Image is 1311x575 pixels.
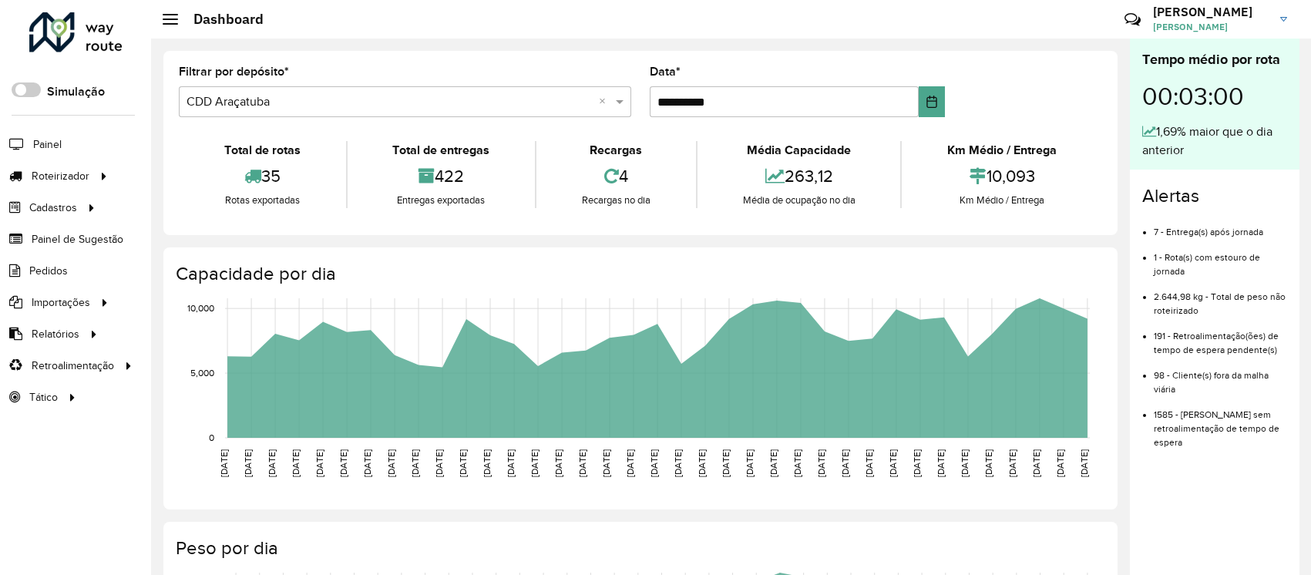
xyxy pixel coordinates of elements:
li: 1585 - [PERSON_NAME] sem retroalimentação de tempo de espera [1154,396,1287,449]
div: Tempo médio por rota [1142,49,1287,70]
div: Km Médio / Entrega [906,193,1098,208]
li: 191 - Retroalimentação(ões) de tempo de espera pendente(s) [1154,318,1287,357]
label: Data [650,62,681,81]
span: Roteirizador [32,168,89,184]
div: 422 [351,160,532,193]
text: [DATE] [553,449,563,477]
span: Painel [33,136,62,153]
div: 1,69% maior que o dia anterior [1142,123,1287,160]
text: [DATE] [1055,449,1065,477]
text: [DATE] [291,449,301,477]
text: [DATE] [673,449,683,477]
h4: Alertas [1142,185,1287,207]
span: Retroalimentação [32,358,114,374]
text: [DATE] [745,449,755,477]
text: [DATE] [314,449,324,477]
text: [DATE] [386,449,396,477]
span: Relatórios [32,326,79,342]
text: [DATE] [792,449,802,477]
text: [DATE] [1007,449,1017,477]
li: 2.644,98 kg - Total de peso não roteirizado [1154,278,1287,318]
span: Cadastros [29,200,77,216]
div: Km Médio / Entrega [906,141,1098,160]
text: [DATE] [816,449,826,477]
h3: [PERSON_NAME] [1153,5,1269,19]
text: [DATE] [362,449,372,477]
div: Recargas [540,141,692,160]
text: [DATE] [1079,449,1089,477]
div: 10,093 [906,160,1098,193]
label: Filtrar por depósito [179,62,289,81]
div: Média de ocupação no dia [701,193,897,208]
text: [DATE] [267,449,277,477]
text: [DATE] [888,449,898,477]
a: Contato Rápido [1116,3,1149,36]
text: [DATE] [338,449,348,477]
li: 7 - Entrega(s) após jornada [1154,214,1287,239]
text: 5,000 [190,368,214,378]
text: [DATE] [649,449,659,477]
span: Pedidos [29,263,68,279]
span: Importações [32,294,90,311]
div: Rotas exportadas [183,193,342,208]
text: [DATE] [1031,449,1041,477]
text: [DATE] [768,449,778,477]
li: 98 - Cliente(s) fora da malha viária [1154,357,1287,396]
div: 00:03:00 [1142,70,1287,123]
div: 4 [540,160,692,193]
text: [DATE] [912,449,922,477]
span: [PERSON_NAME] [1153,20,1269,34]
text: [DATE] [864,449,874,477]
text: 10,000 [187,303,214,313]
div: Média Capacidade [701,141,897,160]
text: [DATE] [243,449,253,477]
text: 0 [209,432,214,442]
text: [DATE] [936,449,946,477]
text: [DATE] [529,449,540,477]
text: [DATE] [482,449,492,477]
li: 1 - Rota(s) com estouro de jornada [1154,239,1287,278]
text: [DATE] [960,449,970,477]
text: [DATE] [577,449,587,477]
text: [DATE] [506,449,516,477]
text: [DATE] [983,449,993,477]
text: [DATE] [410,449,420,477]
h4: Peso por dia [176,537,1102,560]
div: Entregas exportadas [351,193,532,208]
text: [DATE] [219,449,229,477]
text: [DATE] [601,449,611,477]
div: Recargas no dia [540,193,692,208]
span: Painel de Sugestão [32,231,123,247]
div: 35 [183,160,342,193]
text: [DATE] [458,449,468,477]
div: Total de entregas [351,141,532,160]
div: Total de rotas [183,141,342,160]
text: [DATE] [625,449,635,477]
text: [DATE] [840,449,850,477]
h2: Dashboard [178,11,264,28]
text: [DATE] [721,449,731,477]
span: Tático [29,389,58,405]
label: Simulação [47,82,105,101]
h4: Capacidade por dia [176,263,1102,285]
text: [DATE] [697,449,707,477]
span: Clear all [599,92,612,111]
button: Choose Date [919,86,945,117]
text: [DATE] [434,449,444,477]
div: 263,12 [701,160,897,193]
